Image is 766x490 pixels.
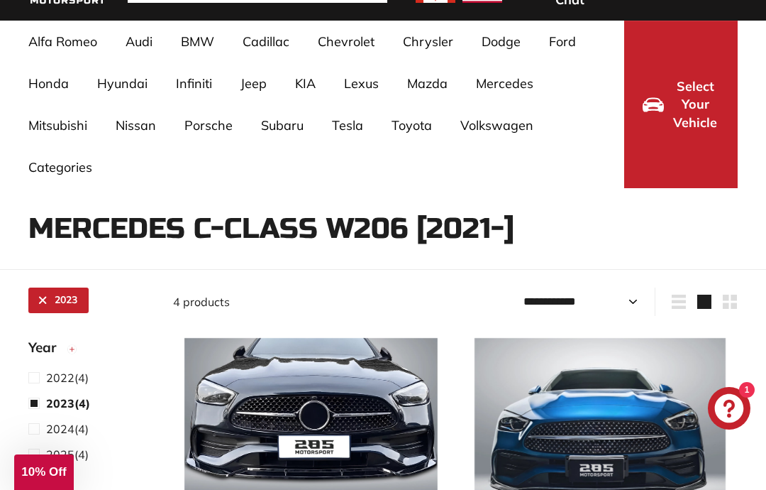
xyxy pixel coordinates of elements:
[330,62,393,104] a: Lexus
[671,77,719,132] span: Select Your Vehicle
[46,420,89,437] span: (4)
[14,21,111,62] a: Alfa Romeo
[46,447,74,462] span: 2025
[318,104,377,146] a: Tesla
[389,21,467,62] a: Chrysler
[624,21,738,188] button: Select Your Vehicle
[467,21,535,62] a: Dodge
[83,62,162,104] a: Hyundai
[46,371,74,385] span: 2022
[162,62,226,104] a: Infiniti
[226,62,281,104] a: Jeep
[704,387,755,433] inbox-online-store-chat: Shopify online store chat
[28,333,150,369] button: Year
[28,213,738,244] h1: Mercedes C-Class W206 [2021-]
[247,104,318,146] a: Subaru
[46,396,74,410] span: 2023
[446,104,548,146] a: Volkswagen
[46,446,89,463] span: (4)
[101,104,170,146] a: Nissan
[167,21,228,62] a: BMW
[462,62,548,104] a: Mercedes
[170,104,247,146] a: Porsche
[535,21,590,62] a: Ford
[393,62,462,104] a: Mazda
[228,21,304,62] a: Cadillac
[14,454,74,490] div: 10% Off
[14,104,101,146] a: Mitsubishi
[14,62,83,104] a: Honda
[304,21,389,62] a: Chevrolet
[46,369,89,386] span: (4)
[377,104,446,146] a: Toyota
[21,465,66,479] span: 10% Off
[28,288,89,313] a: 2023
[46,422,74,436] span: 2024
[14,146,106,188] a: Categories
[46,395,90,412] span: (4)
[28,337,67,358] span: Year
[281,62,330,104] a: KIA
[111,21,167,62] a: Audi
[173,293,455,310] div: 4 products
